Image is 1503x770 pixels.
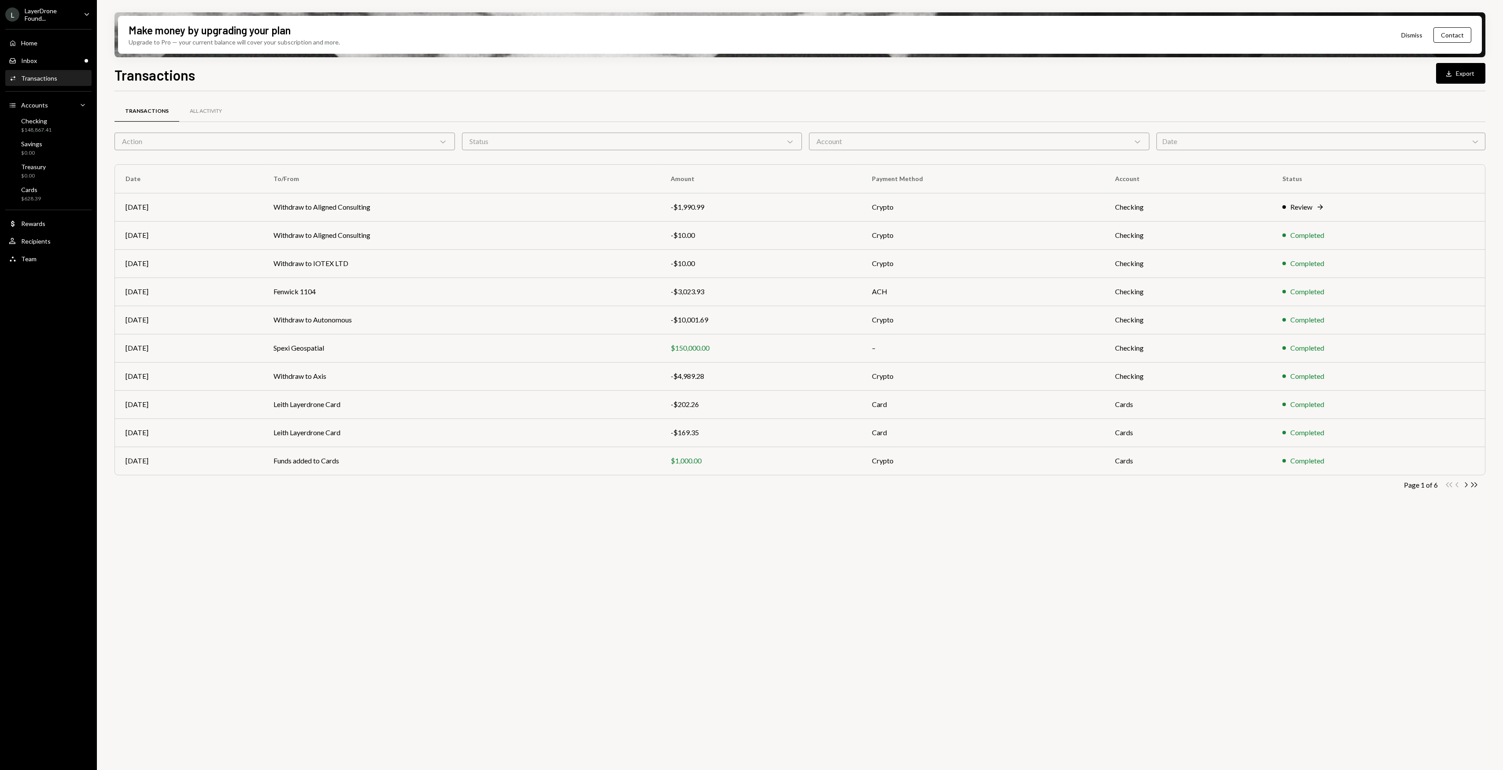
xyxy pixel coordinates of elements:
[5,137,92,159] a: Savings$0.00
[1433,27,1471,43] button: Contact
[129,23,291,37] div: Make money by upgrading your plan
[126,371,252,381] div: [DATE]
[263,221,660,249] td: Withdraw to Aligned Consulting
[1104,165,1272,193] th: Account
[179,100,233,122] a: All Activity
[1104,390,1272,418] td: Cards
[671,371,851,381] div: -$4,989.28
[190,107,222,115] div: All Activity
[1290,427,1324,438] div: Completed
[671,202,851,212] div: -$1,990.99
[671,399,851,410] div: -$202.26
[21,57,37,64] div: Inbox
[861,165,1104,193] th: Payment Method
[671,343,851,353] div: $150,000.00
[21,126,52,134] div: $148,867.41
[126,258,252,269] div: [DATE]
[671,258,851,269] div: -$10.00
[263,249,660,278] td: Withdraw to IOTEX LTD
[1290,230,1324,241] div: Completed
[21,140,42,148] div: Savings
[263,390,660,418] td: Leith Layerdrone Card
[263,165,660,193] th: To/From
[21,149,42,157] div: $0.00
[126,427,252,438] div: [DATE]
[671,230,851,241] div: -$10.00
[861,221,1104,249] td: Crypto
[1290,455,1324,466] div: Completed
[125,107,169,115] div: Transactions
[671,286,851,297] div: -$3,023.93
[5,183,92,204] a: Cards$628.39
[1104,221,1272,249] td: Checking
[263,278,660,306] td: Fenwick 1104
[1104,334,1272,362] td: Checking
[1290,286,1324,297] div: Completed
[5,215,92,231] a: Rewards
[671,315,851,325] div: -$10,001.69
[5,52,92,68] a: Inbox
[5,233,92,249] a: Recipients
[21,163,46,170] div: Treasury
[660,165,861,193] th: Amount
[5,251,92,267] a: Team
[1156,133,1485,150] div: Date
[1290,371,1324,381] div: Completed
[129,37,340,47] div: Upgrade to Pro — your current balance will cover your subscription and more.
[861,306,1104,334] td: Crypto
[21,237,51,245] div: Recipients
[1104,362,1272,390] td: Checking
[263,334,660,362] td: Spexi Geospatial
[21,172,46,180] div: $0.00
[263,306,660,334] td: Withdraw to Autonomous
[861,249,1104,278] td: Crypto
[1104,193,1272,221] td: Checking
[1404,481,1438,489] div: Page 1 of 6
[263,193,660,221] td: Withdraw to Aligned Consulting
[861,193,1104,221] td: Crypto
[263,362,660,390] td: Withdraw to Axis
[1104,306,1272,334] td: Checking
[861,447,1104,475] td: Crypto
[861,334,1104,362] td: –
[5,115,92,136] a: Checking$148,867.41
[263,418,660,447] td: Leith Layerdrone Card
[114,133,455,150] div: Action
[126,399,252,410] div: [DATE]
[21,195,41,203] div: $628.39
[1290,315,1324,325] div: Completed
[671,427,851,438] div: -$169.35
[5,70,92,86] a: Transactions
[1290,399,1324,410] div: Completed
[126,343,252,353] div: [DATE]
[115,165,263,193] th: Date
[1104,278,1272,306] td: Checking
[126,315,252,325] div: [DATE]
[1104,418,1272,447] td: Cards
[1290,258,1324,269] div: Completed
[21,117,52,125] div: Checking
[861,418,1104,447] td: Card
[1272,165,1485,193] th: Status
[1290,343,1324,353] div: Completed
[114,100,179,122] a: Transactions
[1104,249,1272,278] td: Checking
[21,186,41,193] div: Cards
[114,66,195,84] h1: Transactions
[462,133,802,150] div: Status
[5,35,92,51] a: Home
[671,455,851,466] div: $1,000.00
[126,455,252,466] div: [DATE]
[5,160,92,181] a: Treasury$0.00
[5,97,92,113] a: Accounts
[861,278,1104,306] td: ACH
[809,133,1149,150] div: Account
[861,390,1104,418] td: Card
[1436,63,1485,84] button: Export
[21,74,57,82] div: Transactions
[25,7,77,22] div: LayerDrone Found...
[1290,202,1312,212] div: Review
[21,101,48,109] div: Accounts
[126,202,252,212] div: [DATE]
[21,255,37,263] div: Team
